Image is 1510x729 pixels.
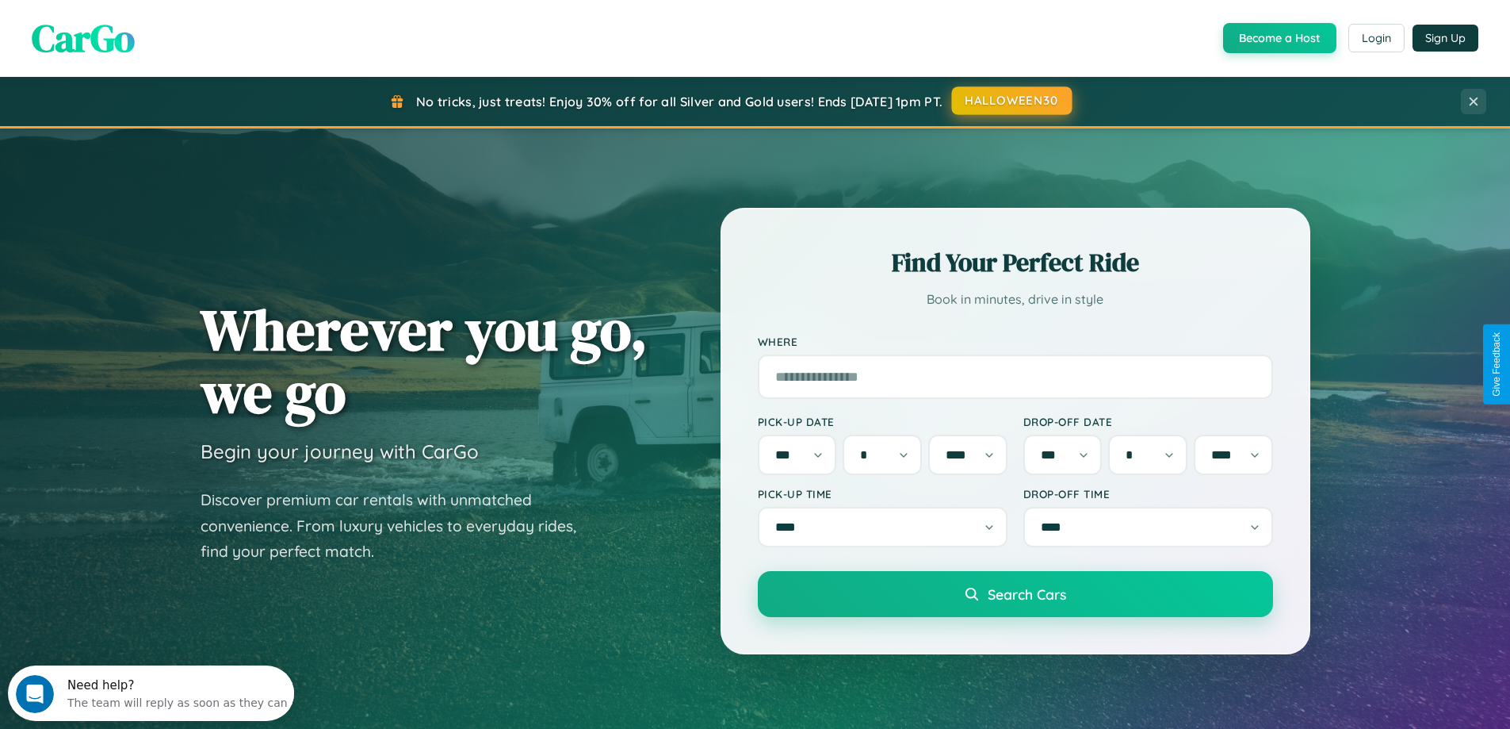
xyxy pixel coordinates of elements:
[758,335,1273,348] label: Where
[1023,415,1273,428] label: Drop-off Date
[1023,487,1273,501] label: Drop-off Time
[952,86,1072,115] button: HALLOWEEN30
[59,13,280,26] div: Need help?
[758,245,1273,280] h2: Find Your Perfect Ride
[32,12,135,64] span: CarGo
[6,6,295,50] div: Open Intercom Messenger
[201,439,479,463] h3: Begin your journey with CarGo
[59,26,280,43] div: The team will reply as soon as they can
[758,571,1273,617] button: Search Cars
[1223,23,1336,53] button: Become a Host
[758,415,1007,428] label: Pick-up Date
[758,288,1273,311] p: Book in minutes, drive in style
[201,487,597,565] p: Discover premium car rentals with unmatched convenience. From luxury vehicles to everyday rides, ...
[1491,332,1502,397] div: Give Feedback
[758,487,1007,501] label: Pick-up Time
[8,666,294,721] iframe: Intercom live chat discovery launcher
[201,298,648,424] h1: Wherever you go, we go
[16,675,54,713] iframe: Intercom live chat
[1413,25,1478,52] button: Sign Up
[416,94,942,109] span: No tricks, just treats! Enjoy 30% off for all Silver and Gold users! Ends [DATE] 1pm PT.
[1348,24,1405,52] button: Login
[988,585,1066,603] span: Search Cars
